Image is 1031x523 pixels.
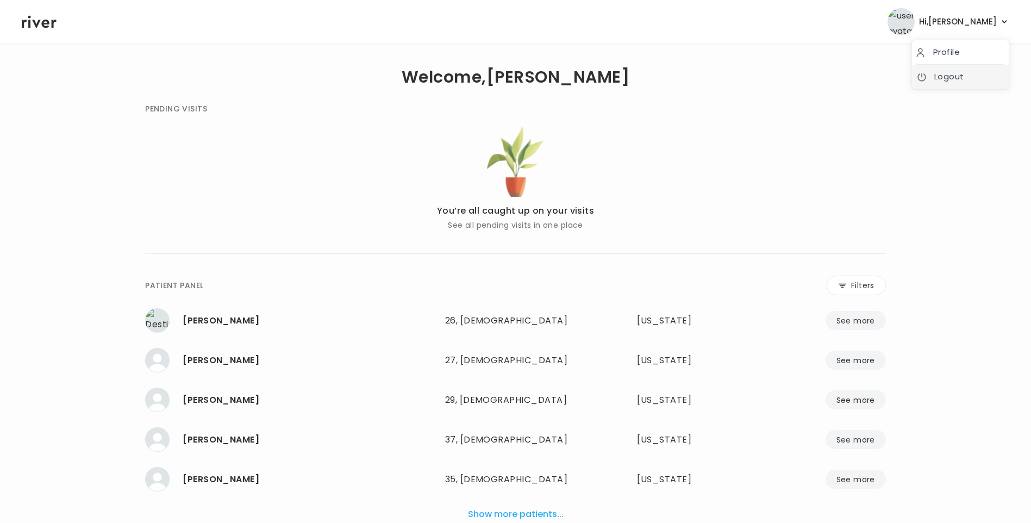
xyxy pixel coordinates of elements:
[826,311,886,330] button: See more
[445,353,586,368] div: 27, [DEMOGRAPHIC_DATA]
[637,313,736,328] div: Florida
[826,430,886,449] button: See more
[437,219,595,232] p: See all pending visits in one place
[183,393,436,408] div: Brianna Barrios
[183,313,436,328] div: Destiny Ford
[826,390,886,409] button: See more
[445,313,586,328] div: 26, [DEMOGRAPHIC_DATA]
[637,353,736,368] div: Virginia
[888,8,915,35] img: user avatar
[402,70,629,85] h1: Welcome, [PERSON_NAME]
[919,14,997,29] span: Hi, [PERSON_NAME]
[916,45,1004,60] a: Profile
[827,276,886,295] button: Filters
[445,393,586,408] div: 29, [DEMOGRAPHIC_DATA]
[826,351,886,370] button: See more
[145,279,203,292] div: PATIENT PANEL
[826,470,886,489] button: See more
[637,393,736,408] div: Texas
[145,467,170,491] img: AMBER WIPPERMAN
[145,348,170,372] img: Jonathan Voelker
[637,432,736,447] div: Georgia
[445,432,586,447] div: 37, [DEMOGRAPHIC_DATA]
[145,427,170,452] img: Jonathon Tucker
[437,203,595,219] p: You’re all caught up on your visits
[145,388,170,412] img: Brianna Barrios
[888,8,1009,35] button: user avatarHi,[PERSON_NAME]
[145,102,207,115] div: PENDING VISITS
[445,472,586,487] div: 35, [DEMOGRAPHIC_DATA]
[637,472,736,487] div: Texas
[183,353,436,368] div: Jonathan Voelker
[183,472,436,487] div: AMBER WIPPERMAN
[916,69,1004,84] a: Logout
[183,432,436,447] div: Jonathon Tucker
[145,308,170,333] img: Destiny Ford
